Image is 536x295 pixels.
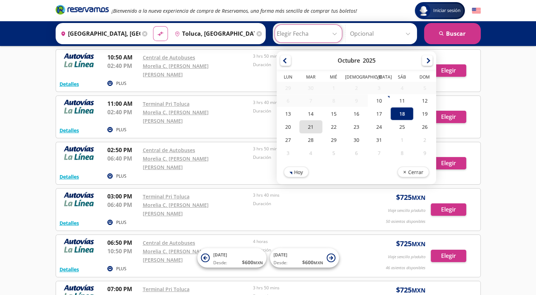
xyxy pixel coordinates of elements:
span: [DATE] [213,252,227,258]
th: Viernes [368,74,390,82]
p: PLUS [116,80,126,87]
div: 25-Oct-25 [390,120,413,133]
p: 3 hrs 40 mins [253,192,360,198]
a: Morelia C. [PERSON_NAME] [PERSON_NAME] [143,155,209,170]
a: Central de Autobuses [143,54,195,61]
p: 10:50 PM [107,247,139,255]
span: Desde: [273,260,287,266]
a: Morelia C. [PERSON_NAME] [PERSON_NAME] [143,109,209,124]
th: Domingo [413,74,436,82]
p: 07:00 PM [107,285,139,293]
p: 3 hrs 40 mins [253,99,360,106]
span: $ 600 [242,259,263,266]
div: 03-Oct-25 [368,82,390,94]
div: 01-Oct-25 [322,82,345,94]
span: Desde: [213,260,227,266]
div: 29-Oct-25 [322,133,345,146]
div: 06-Oct-25 [277,94,299,107]
a: Terminal Pri Toluca [143,286,190,293]
div: 29-Sep-25 [277,82,299,94]
i: Brand Logo [56,4,109,15]
div: 11-Oct-25 [390,94,413,107]
input: Elegir Fecha [277,25,340,42]
div: 26-Oct-25 [413,120,436,133]
button: Hoy [284,167,309,177]
div: 07-Nov-25 [368,146,390,160]
a: Terminal Pri Toluca [143,193,190,200]
p: 11:00 AM [107,99,139,108]
button: Detalles [60,173,79,180]
p: 06:50 PM [107,238,139,247]
input: Buscar Origen [58,25,141,42]
div: 04-Nov-25 [299,146,322,160]
img: RESERVAMOS [60,146,98,160]
a: Morelia C. [PERSON_NAME] [PERSON_NAME] [143,202,209,217]
th: Martes [299,74,322,82]
div: 20-Oct-25 [277,120,299,133]
div: 19-Oct-25 [413,107,436,120]
button: Elegir [431,157,466,169]
div: 07-Oct-25 [299,94,322,107]
img: RESERVAMOS [60,238,98,253]
p: PLUS [116,173,126,179]
p: PLUS [116,127,126,133]
p: 3 hrs 50 mins [253,53,360,59]
p: Duración [253,154,360,161]
p: 4 horas [253,238,360,245]
small: MXN [412,194,425,202]
div: 05-Oct-25 [413,82,436,94]
p: Duración [253,108,360,114]
img: RESERVAMOS [60,99,98,114]
p: Duración [253,201,360,207]
div: 04-Oct-25 [390,82,413,94]
a: Central de Autobuses [143,239,195,246]
button: Detalles [60,266,79,273]
span: $ 725 [396,192,425,203]
span: $ 725 [396,238,425,249]
button: Detalles [60,80,79,88]
th: Jueves [345,74,367,82]
p: Duración [253,247,360,253]
div: 03-Nov-25 [277,146,299,160]
th: Lunes [277,74,299,82]
a: Central de Autobuses [143,147,195,154]
p: 50 asientos disponibles [386,219,425,225]
div: 09-Oct-25 [345,94,367,107]
div: 31-Oct-25 [368,133,390,146]
div: 28-Oct-25 [299,133,322,146]
div: 14-Oct-25 [299,107,322,120]
div: 12-Oct-25 [413,94,436,107]
div: 18-Oct-25 [390,107,413,120]
div: 02-Oct-25 [345,82,367,94]
p: 3 hrs 50 mins [253,285,360,291]
p: Duración [253,62,360,68]
p: 02:50 PM [107,146,139,154]
small: MXN [253,260,263,265]
div: 21-Oct-25 [299,120,322,133]
button: Detalles [60,219,79,227]
img: RESERVAMOS [60,53,98,67]
button: Elegir [431,250,466,262]
button: Elegir [431,64,466,77]
small: MXN [412,240,425,248]
a: Morelia C. [PERSON_NAME] [PERSON_NAME] [143,63,209,78]
div: 08-Oct-25 [322,94,345,107]
div: 30-Oct-25 [345,133,367,146]
span: Iniciar sesión [430,7,463,14]
div: 2025 [362,57,375,64]
p: 06:40 PM [107,201,139,209]
span: [DATE] [273,252,287,258]
div: 16-Oct-25 [345,107,367,120]
p: Viaje sencillo p/adulto [388,208,425,214]
p: Viaje sencillo p/adulto [388,254,425,260]
span: $ 600 [302,259,323,266]
small: MXN [412,287,425,294]
small: MXN [314,260,323,265]
div: 13-Oct-25 [277,107,299,120]
button: [DATE]Desde:$600MXN [197,248,266,268]
p: 46 asientos disponibles [386,265,425,271]
div: 10-Oct-25 [368,94,390,107]
p: 06:40 PM [107,154,139,163]
button: Detalles [60,127,79,134]
button: Elegir [431,111,466,123]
